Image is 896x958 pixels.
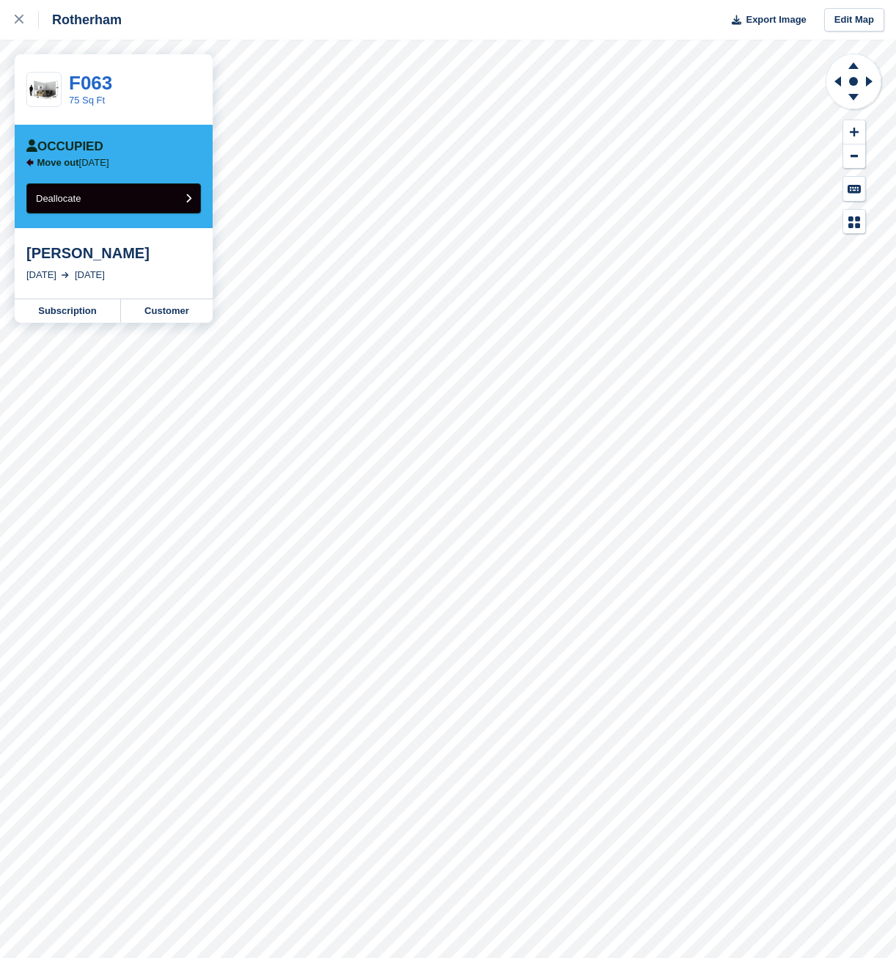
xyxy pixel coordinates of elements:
[62,272,69,278] img: arrow-right-light-icn-cde0832a797a2874e46488d9cf13f60e5c3a73dbe684e267c42b8395dfbc2abf.svg
[37,157,109,169] p: [DATE]
[26,244,201,262] div: [PERSON_NAME]
[26,158,34,167] img: arrow-left-icn-90495f2de72eb5bd0bd1c3c35deca35cc13f817d75bef06ecd7c0b315636ce7e.svg
[26,139,103,154] div: Occupied
[723,8,807,32] button: Export Image
[75,268,105,282] div: [DATE]
[843,210,865,234] button: Map Legend
[843,145,865,169] button: Zoom Out
[69,72,112,94] a: F063
[39,11,122,29] div: Rotherham
[843,177,865,201] button: Keyboard Shortcuts
[15,299,121,323] a: Subscription
[26,268,56,282] div: [DATE]
[824,8,884,32] a: Edit Map
[27,77,61,103] img: 75.jpg
[37,157,79,168] span: Move out
[121,299,213,323] a: Customer
[69,95,105,106] a: 75 Sq Ft
[843,120,865,145] button: Zoom In
[26,183,201,213] button: Deallocate
[746,12,806,27] span: Export Image
[36,193,81,204] span: Deallocate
